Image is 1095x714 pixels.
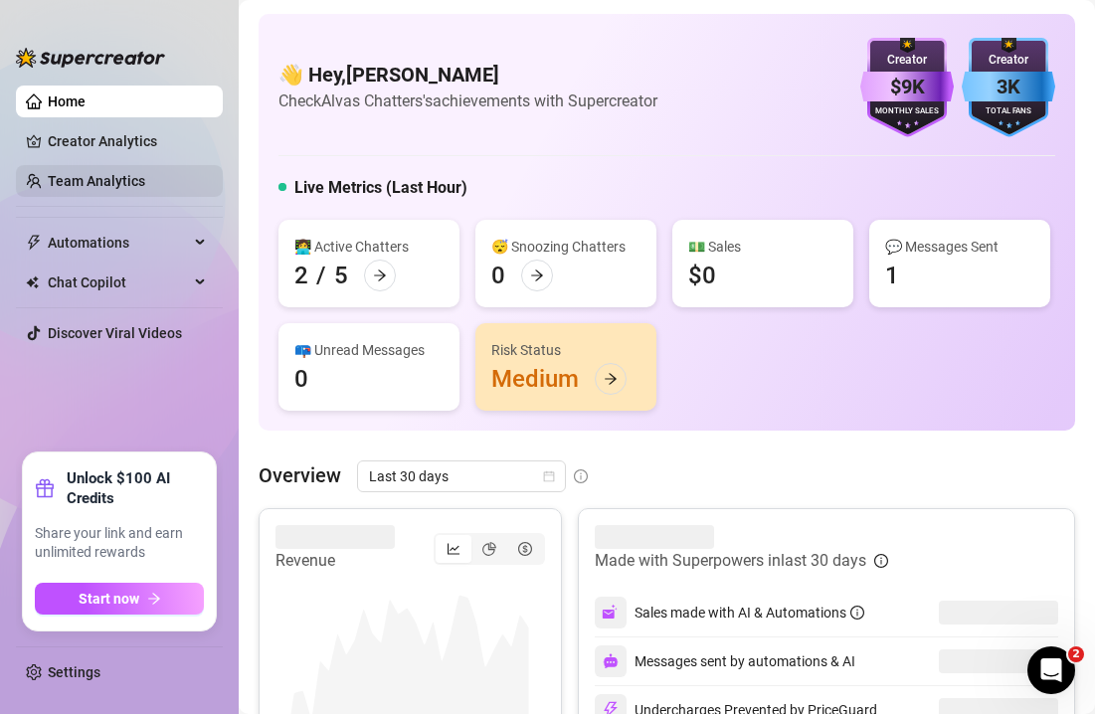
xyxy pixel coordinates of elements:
[48,664,100,680] a: Settings
[491,236,640,258] div: 😴 Snoozing Chatters
[67,468,204,508] strong: Unlock $100 AI Credits
[294,176,467,200] h5: Live Metrics (Last Hour)
[259,460,341,490] article: Overview
[603,653,619,669] img: svg%3e
[860,38,954,137] img: purple-badge-B9DA21FR.svg
[688,260,716,291] div: $0
[962,38,1055,137] img: blue-badge-DgoSNQY1.svg
[48,93,86,109] a: Home
[48,325,182,341] a: Discover Viral Videos
[518,542,532,556] span: dollar-circle
[26,275,39,289] img: Chat Copilot
[962,105,1055,118] div: Total Fans
[48,125,207,157] a: Creator Analytics
[447,542,460,556] span: line-chart
[48,227,189,259] span: Automations
[482,542,496,556] span: pie-chart
[434,533,545,565] div: segmented control
[1027,646,1075,694] iframe: Intercom live chat
[79,591,139,607] span: Start now
[369,461,554,491] span: Last 30 days
[491,339,640,361] div: Risk Status
[574,469,588,483] span: info-circle
[885,260,899,291] div: 1
[962,72,1055,102] div: 3K
[35,478,55,498] span: gift
[962,51,1055,70] div: Creator
[35,524,204,563] span: Share your link and earn unlimited rewards
[850,606,864,620] span: info-circle
[491,260,505,291] div: 0
[48,173,145,189] a: Team Analytics
[635,602,864,624] div: Sales made with AI & Automations
[860,105,954,118] div: Monthly Sales
[595,549,866,573] article: Made with Superpowers in last 30 days
[147,592,161,606] span: arrow-right
[334,260,348,291] div: 5
[1068,646,1084,662] span: 2
[35,583,204,615] button: Start nowarrow-right
[278,89,657,113] article: Check Alvas Chatters's achievements with Supercreator
[874,554,888,568] span: info-circle
[604,372,618,386] span: arrow-right
[595,645,855,677] div: Messages sent by automations & AI
[860,51,954,70] div: Creator
[688,236,837,258] div: 💵 Sales
[602,604,620,622] img: svg%3e
[294,236,444,258] div: 👩‍💻 Active Chatters
[294,260,308,291] div: 2
[26,235,42,251] span: thunderbolt
[294,339,444,361] div: 📪 Unread Messages
[543,470,555,482] span: calendar
[278,61,657,89] h4: 👋 Hey, [PERSON_NAME]
[275,549,395,573] article: Revenue
[885,236,1034,258] div: 💬 Messages Sent
[530,268,544,282] span: arrow-right
[373,268,387,282] span: arrow-right
[16,48,165,68] img: logo-BBDzfeDw.svg
[860,72,954,102] div: $9K
[294,363,308,395] div: 0
[48,267,189,298] span: Chat Copilot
